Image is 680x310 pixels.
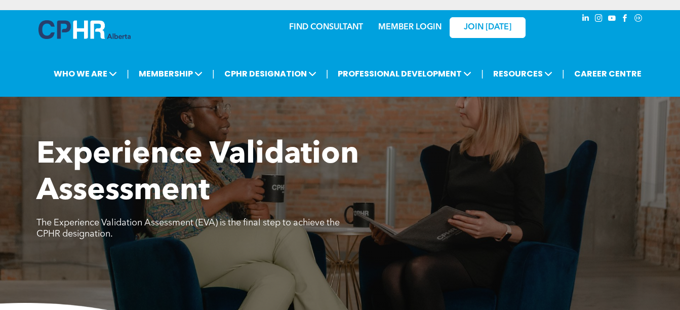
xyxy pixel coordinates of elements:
[212,63,215,84] li: |
[607,13,618,26] a: youtube
[326,63,329,84] li: |
[571,64,645,83] a: CAREER CENTRE
[464,23,511,32] span: JOIN [DATE]
[136,64,206,83] span: MEMBERSHIP
[562,63,565,84] li: |
[51,64,120,83] span: WHO WE ARE
[38,20,131,39] img: A blue and white logo for cp alberta
[490,64,555,83] span: RESOURCES
[593,13,605,26] a: instagram
[378,23,442,31] a: MEMBER LOGIN
[36,140,359,207] span: Experience Validation Assessment
[335,64,474,83] span: PROFESSIONAL DEVELOPMENT
[620,13,631,26] a: facebook
[481,63,484,84] li: |
[580,13,591,26] a: linkedin
[450,17,526,38] a: JOIN [DATE]
[36,218,340,239] span: The Experience Validation Assessment (EVA) is the final step to achieve the CPHR designation.
[633,13,644,26] a: Social network
[221,64,319,83] span: CPHR DESIGNATION
[127,63,129,84] li: |
[289,23,363,31] a: FIND CONSULTANT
